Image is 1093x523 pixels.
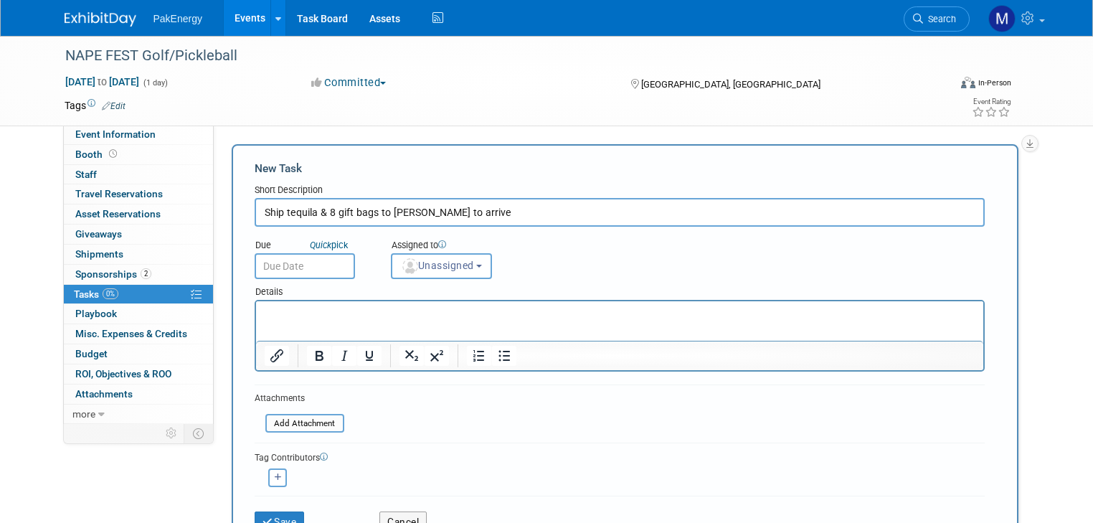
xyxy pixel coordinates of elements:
span: Booth not reserved yet [106,149,120,159]
a: Playbook [64,304,213,324]
span: Tasks [74,288,118,300]
img: Format-Inperson.png [961,77,975,88]
div: Event Rating [972,98,1011,105]
span: Misc. Expenses & Credits [75,328,187,339]
a: Staff [64,165,213,184]
i: Quick [310,240,331,250]
button: Insert/edit link [265,346,289,366]
span: to [95,76,109,88]
td: Tags [65,98,126,113]
a: Travel Reservations [64,184,213,204]
a: Misc. Expenses & Credits [64,324,213,344]
span: (1 day) [142,78,168,88]
button: Bold [307,346,331,366]
button: Italic [332,346,356,366]
span: 2 [141,268,151,279]
span: Budget [75,348,108,359]
button: Bullet list [492,346,516,366]
div: NAPE FEST Golf/Pickleball [60,43,931,69]
div: Assigned to [391,239,557,253]
button: Subscript [399,346,424,366]
a: Budget [64,344,213,364]
td: Toggle Event Tabs [184,424,213,443]
a: more [64,405,213,424]
span: Event Information [75,128,156,140]
div: New Task [255,161,985,176]
a: Sponsorships2 [64,265,213,284]
iframe: Rich Text Area [256,301,983,341]
input: Name of task or a short description [255,198,985,227]
span: ROI, Objectives & ROO [75,368,171,380]
span: Sponsorships [75,268,151,280]
div: Event Format [871,75,1011,96]
span: [DATE] [DATE] [65,75,140,88]
td: Personalize Event Tab Strip [159,424,184,443]
button: Superscript [425,346,449,366]
span: Travel Reservations [75,188,163,199]
img: Mary Walker [988,5,1016,32]
div: Tag Contributors [255,449,985,464]
span: PakEnergy [153,13,202,24]
span: Giveaways [75,228,122,240]
div: Details [255,279,985,300]
a: Tasks0% [64,285,213,304]
a: Search [904,6,970,32]
span: more [72,408,95,420]
span: Asset Reservations [75,208,161,220]
button: Unassigned [391,253,493,279]
span: Unassigned [401,260,474,271]
span: [GEOGRAPHIC_DATA], [GEOGRAPHIC_DATA] [641,79,820,90]
input: Due Date [255,253,355,279]
a: Edit [102,101,126,111]
div: Short Description [255,184,985,198]
span: 0% [103,288,118,299]
button: Numbered list [467,346,491,366]
a: Asset Reservations [64,204,213,224]
span: Shipments [75,248,123,260]
button: Underline [357,346,382,366]
a: Event Information [64,125,213,144]
div: Attachments [255,392,344,405]
a: Giveaways [64,225,213,244]
span: Booth [75,149,120,160]
button: Committed [306,75,392,90]
a: Attachments [64,385,213,404]
span: Playbook [75,308,117,319]
div: Due [255,239,369,253]
span: Staff [75,169,97,180]
a: ROI, Objectives & ROO [64,364,213,384]
div: In-Person [978,77,1011,88]
img: ExhibitDay [65,12,136,27]
a: Shipments [64,245,213,264]
a: Quickpick [307,239,351,251]
span: Search [923,14,956,24]
a: Booth [64,145,213,164]
span: Attachments [75,388,133,400]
